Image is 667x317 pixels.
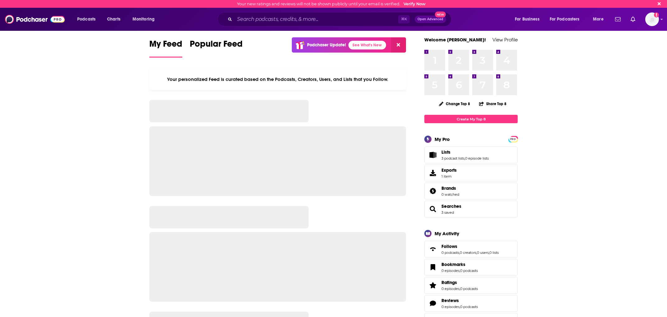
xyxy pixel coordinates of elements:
[107,15,120,24] span: Charts
[427,169,439,177] span: Exports
[441,203,461,209] a: Searches
[441,174,457,179] span: 1 item
[427,151,439,159] a: Lists
[509,137,517,141] a: PRO
[424,165,518,181] a: Exports
[441,268,459,273] a: 0 episodes
[476,250,477,255] span: ,
[441,280,478,285] a: Ratings
[645,12,659,26] button: Show profile menu
[459,268,460,273] span: ,
[441,298,459,303] span: Reviews
[190,39,243,53] span: Popular Feed
[435,136,450,142] div: My Pro
[441,192,459,197] a: 0 watched
[415,16,446,23] button: Open AdvancedNew
[546,14,589,24] button: open menu
[424,295,518,312] span: Reviews
[441,262,478,267] a: Bookmarks
[459,287,460,291] span: ,
[489,250,499,255] a: 0 lists
[492,37,518,43] a: View Profile
[441,167,457,173] span: Exports
[427,187,439,195] a: Brands
[424,201,518,217] span: Searches
[460,268,478,273] a: 0 podcasts
[460,250,476,255] a: 0 creators
[424,183,518,199] span: Brands
[441,149,450,155] span: Lists
[509,137,517,142] span: PRO
[73,14,104,24] button: open menu
[511,14,547,24] button: open menu
[441,149,489,155] a: Lists
[613,14,623,25] a: Show notifications dropdown
[348,41,386,49] a: See What's New
[403,2,426,6] a: Verify Now
[424,115,518,123] a: Create My Top 8
[441,185,456,191] span: Brands
[464,156,465,161] span: ,
[435,231,459,236] div: My Activity
[307,42,346,48] p: Podchaser Update!
[133,15,155,24] span: Monitoring
[417,18,443,21] span: Open Advanced
[645,12,659,26] img: User Profile
[441,244,499,249] a: Follows
[589,14,611,24] button: open menu
[460,305,478,309] a: 0 podcasts
[465,156,489,161] a: 0 episode lists
[593,15,604,24] span: More
[550,15,580,24] span: For Podcasters
[424,277,518,294] span: Ratings
[441,287,459,291] a: 0 episodes
[459,305,460,309] span: ,
[427,205,439,213] a: Searches
[441,210,454,215] a: 3 saved
[441,298,478,303] a: Reviews
[427,281,439,290] a: Ratings
[489,250,489,255] span: ,
[235,14,398,24] input: Search podcasts, credits, & more...
[424,147,518,163] span: Lists
[441,262,465,267] span: Bookmarks
[441,244,457,249] span: Follows
[77,15,96,24] span: Podcasts
[237,2,426,6] div: Your new ratings and reviews will not be shown publicly until your email is verified.
[149,69,406,90] div: Your personalized Feed is curated based on the Podcasts, Creators, Users, and Lists that you Follow.
[477,250,489,255] a: 0 users
[645,12,659,26] span: Logged in as charlottestone
[398,15,410,23] span: ⌘ K
[424,241,518,258] span: Follows
[654,12,659,17] svg: Email not verified
[441,185,459,191] a: Brands
[460,287,478,291] a: 0 podcasts
[441,280,457,285] span: Ratings
[441,305,459,309] a: 0 episodes
[435,12,446,17] span: New
[427,263,439,272] a: Bookmarks
[441,156,464,161] a: 3 podcast lists
[515,15,539,24] span: For Business
[424,259,518,276] span: Bookmarks
[223,12,457,26] div: Search podcasts, credits, & more...
[427,299,439,308] a: Reviews
[128,14,163,24] button: open menu
[149,39,182,58] a: My Feed
[5,13,65,25] img: Podchaser - Follow, Share and Rate Podcasts
[103,14,124,24] a: Charts
[435,100,474,108] button: Change Top 8
[427,245,439,254] a: Follows
[149,39,182,53] span: My Feed
[424,37,486,43] a: Welcome [PERSON_NAME]!
[441,250,459,255] a: 0 podcasts
[628,14,638,25] a: Show notifications dropdown
[479,98,507,110] button: Share Top 8
[190,39,243,58] a: Popular Feed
